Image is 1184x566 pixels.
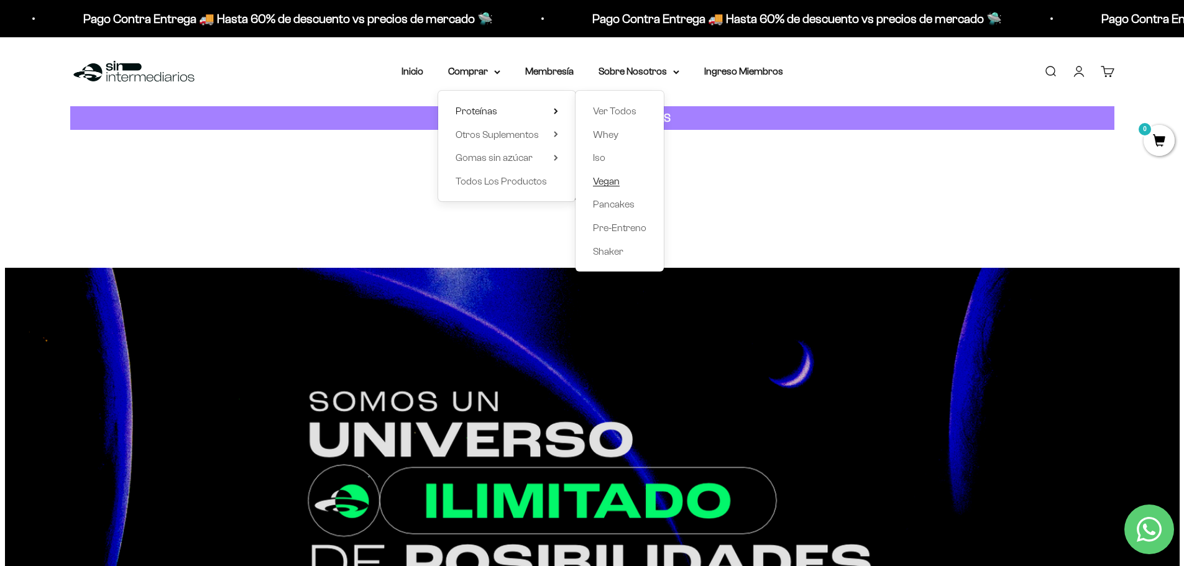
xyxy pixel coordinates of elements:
[456,173,558,189] a: Todos Los Productos
[593,244,646,260] a: Shaker
[82,9,492,29] p: Pago Contra Entrega 🚚 Hasta 60% de descuento vs precios de mercado 🛸
[456,152,533,163] span: Gomas sin azúcar
[456,127,558,143] summary: Otros Suplementos
[456,129,539,140] span: Otros Suplementos
[1144,135,1175,148] a: 0
[593,199,635,209] span: Pancakes
[593,129,618,140] span: Whey
[593,176,620,186] span: Vegan
[591,9,1001,29] p: Pago Contra Entrega 🚚 Hasta 60% de descuento vs precios de mercado 🛸
[402,66,423,76] a: Inicio
[704,66,783,76] a: Ingreso Miembros
[593,152,605,163] span: Iso
[599,63,679,80] summary: Sobre Nosotros
[456,103,558,119] summary: Proteínas
[593,222,646,233] span: Pre-Entreno
[593,103,646,119] a: Ver Todos
[369,170,816,208] h1: Nosotros
[456,150,558,166] summary: Gomas sin azúcar
[593,127,646,143] a: Whey
[593,246,623,257] span: Shaker
[456,106,497,116] span: Proteínas
[1137,122,1152,137] mark: 0
[593,106,636,116] span: Ver Todos
[525,66,574,76] a: Membresía
[448,63,500,80] summary: Comprar
[593,173,646,189] a: Vegan
[593,150,646,166] a: Iso
[593,196,646,212] a: Pancakes
[456,176,547,186] span: Todos Los Productos
[593,220,646,236] a: Pre-Entreno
